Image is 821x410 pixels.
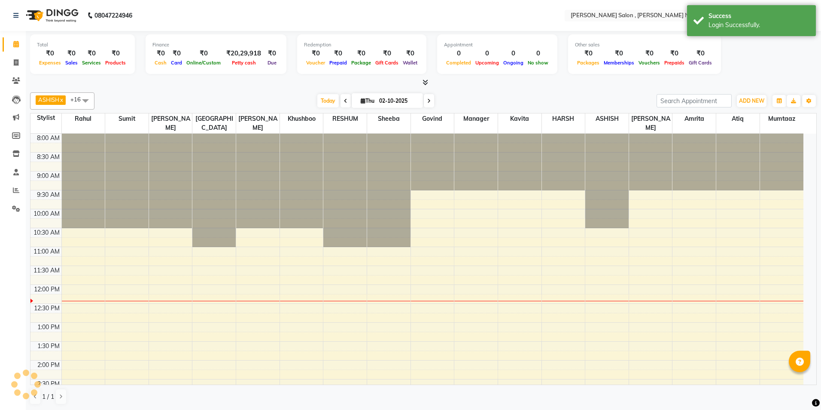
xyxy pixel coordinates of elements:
div: Total [37,41,128,49]
div: 0 [444,49,473,58]
span: Due [265,60,279,66]
div: ₹0 [37,49,63,58]
div: 11:30 AM [32,266,61,275]
div: ₹0 [662,49,687,58]
span: Expenses [37,60,63,66]
div: ₹0 [169,49,184,58]
span: Ongoing [501,60,526,66]
div: 2:30 PM [36,379,61,389]
span: Sumit [105,113,149,124]
span: mumtaaz [760,113,803,124]
div: ₹0 [152,49,169,58]
img: logo [22,3,81,28]
div: 1:30 PM [36,342,61,351]
div: 10:30 AM [32,228,61,237]
span: Services [80,60,103,66]
div: 12:00 PM [32,285,61,294]
input: Search Appointment [657,94,732,107]
span: Manager [454,113,498,124]
div: ₹0 [265,49,280,58]
span: Sales [63,60,80,66]
span: Gift Cards [373,60,401,66]
div: Appointment [444,41,550,49]
span: Thu [359,98,377,104]
div: ₹0 [602,49,636,58]
div: Redemption [304,41,420,49]
span: ASHISH [38,96,59,103]
div: ₹0 [80,49,103,58]
span: [GEOGRAPHIC_DATA] [192,113,236,133]
span: Khushboo [280,113,323,124]
span: Sheeba [367,113,410,124]
div: ₹0 [687,49,714,58]
span: Petty cash [230,60,258,66]
span: Package [349,60,373,66]
span: Online/Custom [184,60,223,66]
input: 2025-10-02 [377,95,420,107]
div: 12:30 PM [32,304,61,313]
span: Gift Cards [687,60,714,66]
span: Upcoming [473,60,501,66]
span: Wallet [401,60,420,66]
div: 10:00 AM [32,209,61,218]
div: Login Successfully. [708,21,809,30]
span: Packages [575,60,602,66]
span: [PERSON_NAME] [149,113,192,133]
span: Memberships [602,60,636,66]
span: [PERSON_NAME] [236,113,280,133]
span: Cash [152,60,169,66]
div: Finance [152,41,280,49]
div: Other sales [575,41,714,49]
span: Prepaid [327,60,349,66]
div: 0 [473,49,501,58]
span: Rahul [62,113,105,124]
span: RESHUM [323,113,367,124]
div: 8:00 AM [35,134,61,143]
div: ₹0 [184,49,223,58]
span: Today [317,94,339,107]
span: Completed [444,60,473,66]
div: ₹0 [373,49,401,58]
div: 0 [501,49,526,58]
b: 08047224946 [94,3,132,28]
div: Stylist [30,113,61,122]
span: Voucher [304,60,327,66]
div: 1:00 PM [36,323,61,332]
div: ₹0 [349,49,373,58]
span: +16 [70,96,87,103]
div: ₹0 [401,49,420,58]
span: atiq [716,113,760,124]
div: 0 [526,49,550,58]
div: ₹0 [575,49,602,58]
div: Success [708,12,809,21]
div: ₹0 [103,49,128,58]
div: ₹0 [636,49,662,58]
span: Products [103,60,128,66]
div: 11:00 AM [32,247,61,256]
span: HARSH [542,113,585,124]
div: ₹0 [304,49,327,58]
div: 8:30 AM [35,153,61,162]
div: 9:00 AM [35,171,61,181]
span: Amrita [672,113,716,124]
a: x [59,96,63,103]
div: ₹0 [63,49,80,58]
span: Card [169,60,184,66]
div: ₹20,29,918 [223,49,265,58]
button: ADD NEW [737,95,766,107]
span: ASHISH [585,113,629,124]
div: ₹0 [327,49,349,58]
span: Prepaids [662,60,687,66]
div: 9:30 AM [35,190,61,199]
span: No show [526,60,550,66]
span: 1 / 1 [42,392,54,401]
span: Vouchers [636,60,662,66]
div: 2:00 PM [36,361,61,370]
span: ADD NEW [739,98,764,104]
span: Govind [411,113,454,124]
span: [PERSON_NAME] [629,113,672,133]
span: Kavita [498,113,541,124]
